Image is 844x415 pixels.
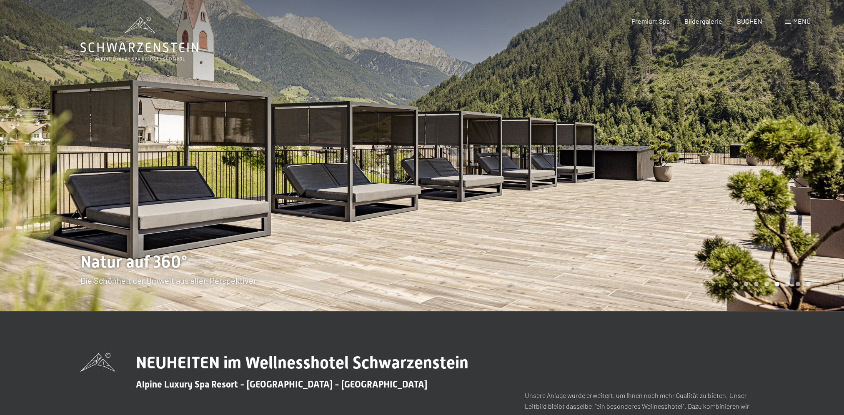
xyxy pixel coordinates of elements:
[631,17,669,25] a: Premium Spa
[136,379,427,390] span: Alpine Luxury Spa Resort - [GEOGRAPHIC_DATA] - [GEOGRAPHIC_DATA]
[793,17,811,25] span: Menü
[730,282,811,286] div: Carousel Pagination
[775,282,779,286] div: Carousel Page 5 (Current Slide)
[136,353,468,372] span: NEUHEITEN im Wellnesshotel Schwarzenstein
[764,282,769,286] div: Carousel Page 4
[733,282,738,286] div: Carousel Page 1
[785,282,790,286] div: Carousel Page 6
[806,282,811,286] div: Carousel Page 8
[754,282,759,286] div: Carousel Page 3
[737,17,762,25] a: BUCHEN
[684,17,722,25] a: Bildergalerie
[744,282,748,286] div: Carousel Page 2
[796,282,800,286] div: Carousel Page 7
